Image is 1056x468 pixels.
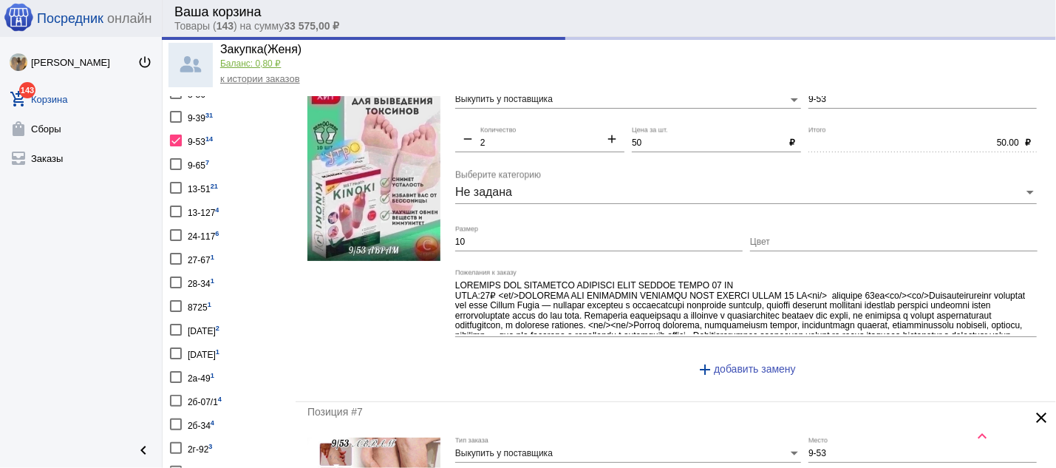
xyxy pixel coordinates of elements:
[188,343,219,363] div: [DATE]
[205,112,213,119] small: 31
[973,427,991,445] mat-icon: keyboard_arrow_up
[1019,138,1037,148] b: ₽
[783,138,801,148] b: ₽
[168,43,213,87] img: community_200.png
[188,177,218,197] div: 13-51
[216,348,219,356] small: 1
[188,225,219,245] div: 24-117
[218,396,222,403] small: 4
[455,94,553,104] span: Выкупить у поставщика
[208,301,211,308] small: 1
[220,73,300,84] a: к истории заказов
[307,84,440,261] img: NyUrgGZxQ8tYmC_SRthAqKOTuIHCUNhR3s29IYXiWVYTeMOqB2el9snczhxnz-3-E1SL-JOuJXxsKWA2qZWvfjLn.jpg
[215,206,219,214] small: 4
[1032,409,1050,427] mat-icon: clear
[188,106,213,126] div: 9-39
[217,20,234,32] b: 143
[188,390,222,410] div: 2б-07/1
[211,419,214,427] small: 4
[188,367,214,387] div: 2а-49
[599,132,624,149] mat-icon: add
[455,448,553,458] span: Выкупить у поставщика
[10,53,27,71] img: eMJ7l3U5cPP3ahZzLwJ_hDg3IKnbt1bqBejCeaqjnoY-NQi6V7LxCS9HavB3HcRsN8eKdUu7HBQaa6GqqrRyL0g_.jpg
[188,414,214,434] div: 2б-34
[215,230,219,237] small: 6
[205,159,209,166] small: 7
[284,20,339,32] b: 33 575,00 ₽
[211,277,214,285] small: 1
[174,20,958,32] div: Товары ( ) на сумму
[684,356,808,382] button: добавить замену
[188,438,213,458] div: 2г-92
[205,135,213,143] small: 14
[107,11,151,27] span: онлайн
[188,154,209,174] div: 9-65
[31,57,137,68] div: [PERSON_NAME]
[455,132,480,149] mat-icon: remove
[455,186,512,198] span: Не задана
[220,43,302,58] div: Закупка(Женя)
[211,183,218,190] small: 21
[696,361,714,379] mat-icon: add
[134,441,152,459] mat-icon: chevron_left
[696,363,796,375] span: добавить замену
[4,2,33,32] img: apple-icon-60x60.png
[208,443,212,450] small: 3
[10,149,27,167] mat-icon: all_inbox
[211,372,214,379] small: 1
[37,11,103,27] span: Посредник
[188,201,219,221] div: 13-127
[137,55,152,69] mat-icon: power_settings_new
[10,90,27,108] mat-icon: add_shopping_cart
[188,272,214,292] div: 28-34
[188,248,214,268] div: 27-67
[10,120,27,138] mat-icon: shopping_bag
[216,325,219,332] small: 2
[188,130,213,150] div: 9-53
[220,58,281,69] a: Баланс: 0,80 ₽
[188,296,211,316] div: 8725
[211,254,214,261] small: 1
[188,319,219,339] div: [DATE]
[307,406,992,418] div: Позиция #7
[174,4,958,20] div: Ваша корзина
